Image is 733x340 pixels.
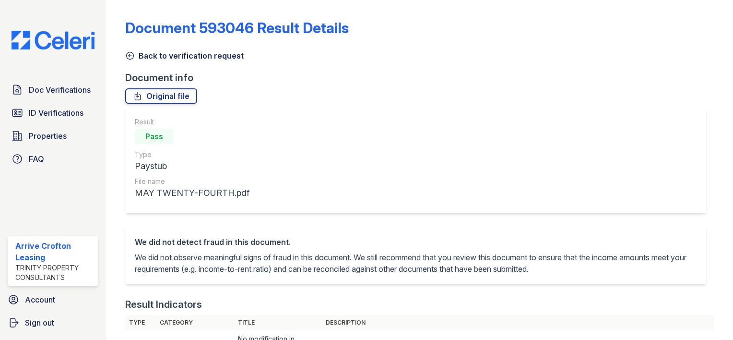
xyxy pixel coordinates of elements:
[8,149,98,169] a: FAQ
[4,290,102,309] a: Account
[29,153,44,165] span: FAQ
[135,177,249,186] div: File name
[125,19,349,36] a: Document 593046 Result Details
[8,80,98,99] a: Doc Verifications
[4,313,102,332] a: Sign out
[135,159,249,173] div: Paystub
[8,103,98,122] a: ID Verifications
[25,294,55,305] span: Account
[15,263,95,282] div: Trinity Property Consultants
[125,315,156,330] th: Type
[135,150,249,159] div: Type
[25,317,54,328] span: Sign out
[125,298,202,311] div: Result Indicators
[125,88,197,104] a: Original file
[234,315,322,330] th: Title
[125,71,714,85] div: Document info
[135,236,697,248] div: We did not detect fraud in this document.
[135,117,249,127] div: Result
[29,84,91,96] span: Doc Verifications
[322,315,714,330] th: Description
[135,129,173,144] div: Pass
[125,50,244,61] a: Back to verification request
[15,240,95,263] div: Arrive Crofton Leasing
[135,186,249,200] div: MAY TWENTY-FOURTH.pdf
[29,107,83,119] span: ID Verifications
[156,315,234,330] th: Category
[29,130,67,142] span: Properties
[8,126,98,146] a: Properties
[4,31,102,49] img: CE_Logo_Blue-a8612792a0a2168367f1c8372b55b34899dd931a85d93a1a3d3e32e68fde9ad4.png
[135,252,697,275] p: We did not observe meaningful signs of fraud in this document. We still recommend that you review...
